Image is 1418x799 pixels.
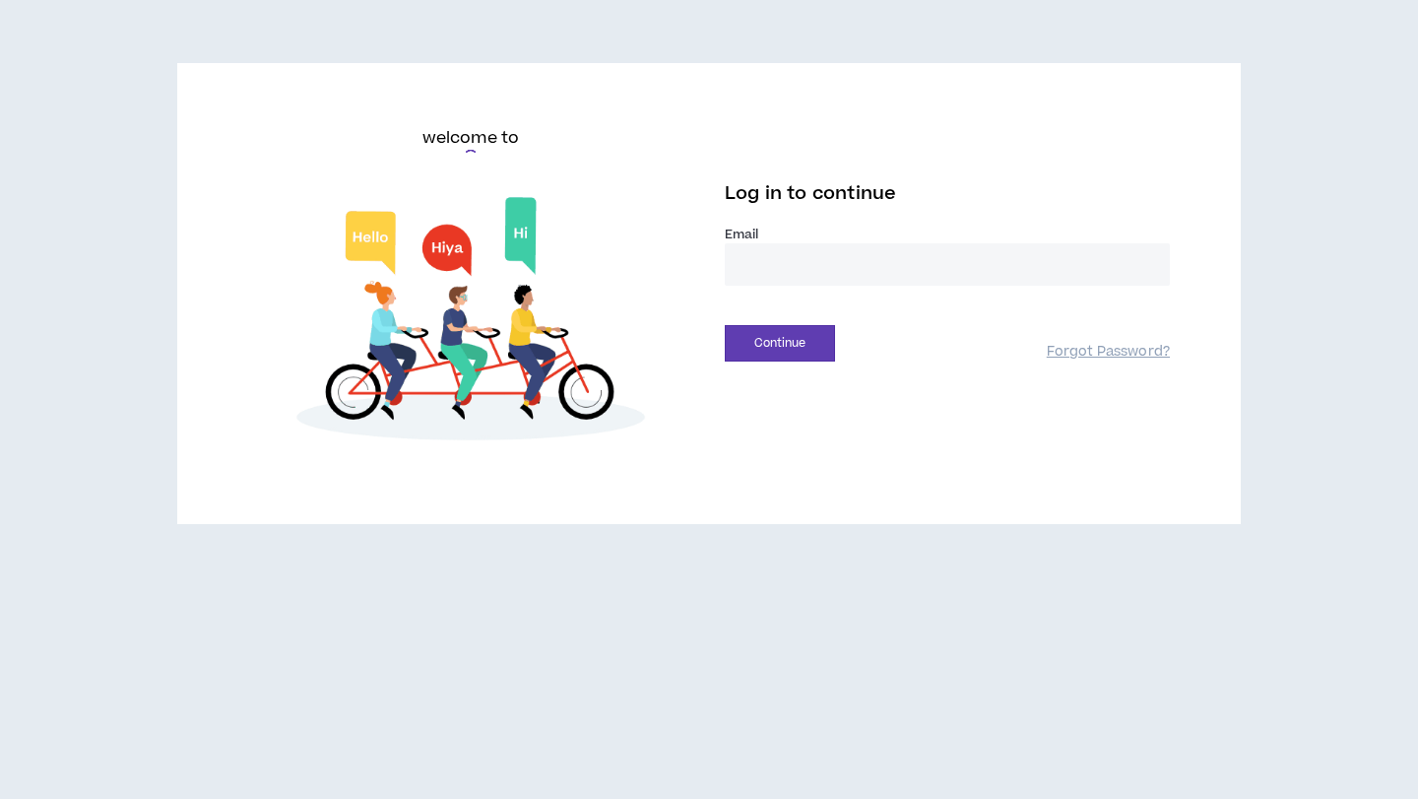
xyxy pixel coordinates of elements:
a: Forgot Password? [1047,343,1170,362]
img: Welcome to Wripple [248,183,693,461]
label: Email [725,226,1170,243]
button: Continue [725,325,835,362]
h6: welcome to [422,126,520,150]
span: Log in to continue [725,181,896,206]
